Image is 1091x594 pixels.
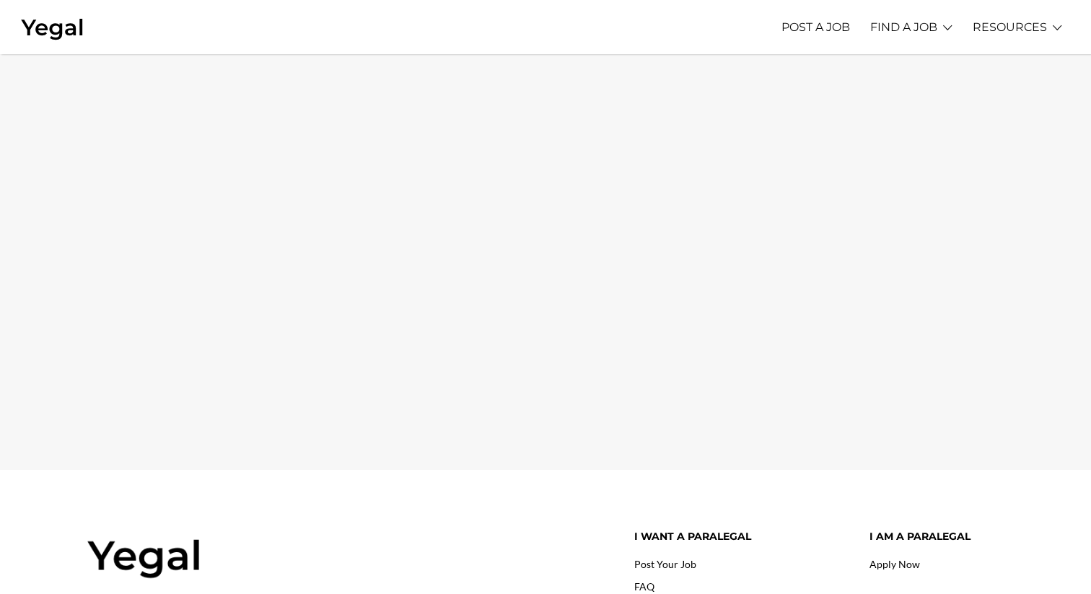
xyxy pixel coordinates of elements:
[634,580,654,593] a: FAQ
[869,558,920,570] a: Apply Now
[634,530,847,543] h4: I want a paralegal
[973,7,1047,47] a: RESOURCES
[634,558,696,570] a: Post Your Job
[781,7,850,47] a: POST A JOB
[869,530,1004,543] h4: I am a paralegal
[870,7,937,47] a: FIND A JOB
